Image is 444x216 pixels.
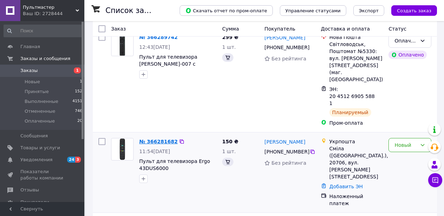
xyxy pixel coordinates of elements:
[20,133,48,139] span: Сообщения
[222,139,238,144] span: 150 ₴
[329,138,383,145] div: Укрпошта
[428,173,442,187] button: Чат с покупателем
[20,187,39,193] span: Отзывы
[394,37,417,45] div: Оплаченный
[222,26,239,32] span: Сумма
[139,139,178,144] a: № 366281682
[222,149,236,154] span: 1 шт.
[25,79,40,85] span: Новые
[222,34,238,40] span: 299 ₴
[222,44,236,50] span: 1 шт.
[384,7,437,13] a: Создать заказ
[280,5,346,16] button: Управление статусами
[20,199,49,205] span: Покупатели
[4,25,83,37] input: Поиск
[80,79,82,85] span: 1
[111,26,126,32] span: Заказ
[105,6,166,15] h1: Список заказов
[139,34,178,40] a: № 366289742
[271,56,306,61] span: Без рейтинга
[397,8,431,13] span: Создать заказ
[285,8,341,13] span: Управление статусами
[20,157,52,163] span: Уведомления
[263,147,310,157] div: [PHONE_NUMBER]
[23,11,84,17] div: Ваш ID: 2728444
[394,141,417,149] div: Новый
[321,26,370,32] span: Доставка и оплата
[111,34,134,56] a: Фото товару
[329,145,383,180] div: Сміла ([GEOGRAPHIC_DATA].), 20706, вул. [PERSON_NAME][STREET_ADDRESS]
[329,108,371,117] div: Планируемый
[264,26,295,32] span: Покупатель
[25,89,49,95] span: Принятые
[359,8,379,13] span: Экспорт
[20,67,38,74] span: Заказы
[25,98,58,105] span: Выполненные
[271,160,306,166] span: Без рейтинга
[329,41,383,83] div: Світловодськ, Поштомат №5330: вул. [PERSON_NAME][STREET_ADDRESS] (маг. [GEOGRAPHIC_DATA])
[25,108,55,114] span: Отмененные
[139,158,210,171] a: Пульт для телевизора Ergo 43DUS6000
[264,138,305,145] a: [PERSON_NAME]
[139,149,170,154] span: 11:54[DATE]
[329,86,375,106] span: ЭН: 20 4512 6905 5881
[120,138,125,160] img: Фото товару
[329,184,363,189] a: Добавить ЭН
[139,54,209,81] a: Пульт для телевизора [PERSON_NAME]-007 с голосовым поиском (пульт высокого качества)
[72,98,82,105] span: 4151
[75,108,82,114] span: 746
[20,55,70,62] span: Заказы и сообщения
[353,5,384,16] button: Экспорт
[185,7,267,14] span: Скачать отчет по пром-оплате
[75,89,82,95] span: 152
[20,169,65,181] span: Показатели работы компании
[23,4,76,11] span: Пультмастер
[75,157,81,163] span: 3
[74,67,81,73] span: 1
[20,44,40,50] span: Главная
[139,44,170,50] span: 12:43[DATE]
[391,5,437,16] button: Создать заказ
[388,51,426,59] div: Оплачено
[25,118,55,124] span: Оплаченные
[388,26,406,32] span: Статус
[20,145,60,151] span: Товары и услуги
[180,5,273,16] button: Скачать отчет по пром-оплате
[77,118,82,124] span: 20
[329,119,383,126] div: Пром-оплата
[67,157,75,163] span: 24
[263,42,310,52] div: [PHONE_NUMBER]
[120,34,125,56] img: Фото товару
[264,34,305,41] a: [PERSON_NAME]
[329,193,383,207] div: Наложенный платеж
[329,34,383,41] div: Нова Пошта
[111,138,134,161] a: Фото товару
